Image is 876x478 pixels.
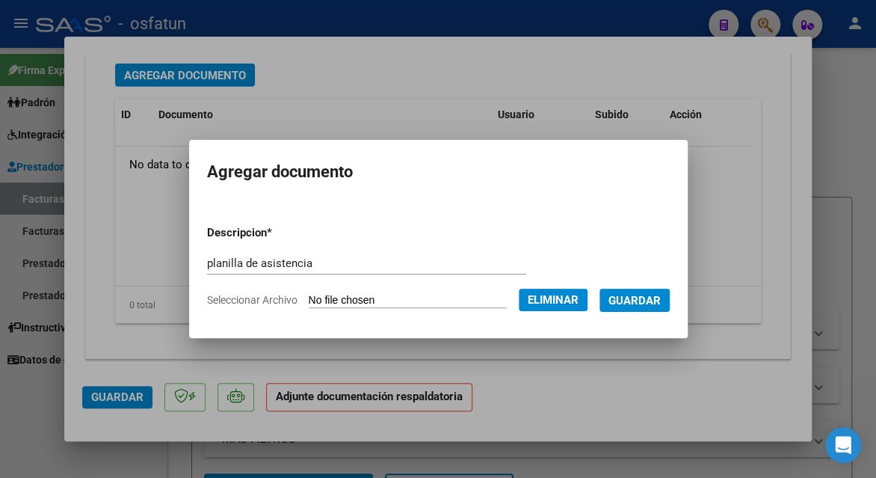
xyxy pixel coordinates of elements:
span: Eliminar [528,293,579,307]
button: Eliminar [519,289,587,311]
p: Descripcion [207,224,346,242]
div: Open Intercom Messenger [825,427,861,463]
h2: Agregar documento [207,158,670,186]
span: Guardar [608,294,661,307]
button: Guardar [599,289,670,312]
span: Seleccionar Archivo [207,294,297,306]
